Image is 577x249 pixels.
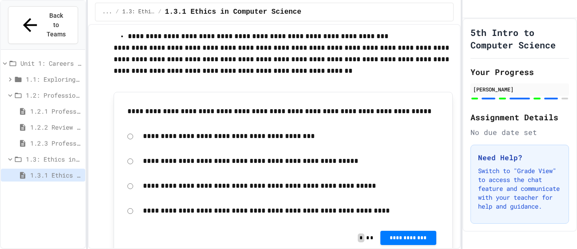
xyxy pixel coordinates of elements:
[470,127,569,138] div: No due date set
[103,8,112,16] span: ...
[470,66,569,78] h2: Your Progress
[165,7,301,17] span: 1.3.1 Ethics in Computer Science
[115,8,119,16] span: /
[26,75,82,84] span: 1.1: Exploring CS Careers
[30,170,82,180] span: 1.3.1 Ethics in Computer Science
[46,11,67,39] span: Back to Teams
[158,8,161,16] span: /
[26,154,82,164] span: 1.3: Ethics in Computing
[470,111,569,123] h2: Assignment Details
[30,107,82,116] span: 1.2.1 Professional Communication
[478,152,561,163] h3: Need Help?
[30,123,82,132] span: 1.2.2 Review - Professional Communication
[26,91,82,100] span: 1.2: Professional Communication
[473,85,566,93] div: [PERSON_NAME]
[20,59,82,68] span: Unit 1: Careers & Professionalism
[470,26,569,51] h1: 5th Intro to Computer Science
[8,6,78,44] button: Back to Teams
[30,138,82,148] span: 1.2.3 Professional Communication Challenge
[123,8,155,16] span: 1.3: Ethics in Computing
[478,166,561,211] p: Switch to "Grade View" to access the chat feature and communicate with your teacher for help and ...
